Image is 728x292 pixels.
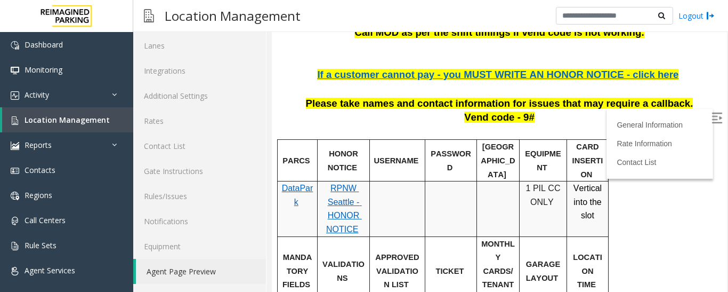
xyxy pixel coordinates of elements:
[25,65,62,75] span: Monitoring
[254,178,291,201] span: 1 PIL CC ONLY
[54,178,90,228] a: RPNW Seattle - HONOR NOTICE
[133,58,266,83] a: Integrations
[706,10,715,21] img: logout
[678,10,715,21] a: Logout
[133,33,266,58] a: Lanes
[301,137,331,173] span: CARD INSERTION
[34,92,422,104] span: Please take names and contact information for issues that may require a callback.
[51,255,93,277] span: VALIDATIONS
[133,133,266,159] a: Contact List
[253,144,289,167] span: EQUIPMENT
[11,141,19,150] img: 'icon'
[133,234,266,259] a: Equipment
[345,153,384,161] a: Contact List
[133,108,266,133] a: Rates
[25,215,66,225] span: Call Centers
[11,66,19,75] img: 'icon'
[11,116,19,125] img: 'icon'
[25,190,52,200] span: Regions
[25,40,63,50] span: Dashboard
[133,83,266,108] a: Additional Settings
[11,267,19,275] img: 'icon'
[11,167,19,175] img: 'icon'
[133,209,266,234] a: Notifications
[440,107,450,118] img: Open/Close Sidebar Menu
[345,115,411,124] a: General Information
[11,91,19,100] img: 'icon'
[45,64,407,75] span: If a customer cannot pay - you MUST WRITE AN HONOR NOTICE - click here
[302,178,333,215] span: Vertical into the slot
[11,41,19,50] img: 'icon'
[164,262,192,270] span: TICKET
[102,151,147,160] span: USERNAME
[103,248,149,283] span: APPROVED VALIDATION LIST
[45,65,407,74] a: If a customer cannot pay - you MUST WRITE AN HONOR NOTICE - click here
[136,259,266,284] a: Agent Page Preview
[25,90,49,100] span: Activity
[11,151,38,160] span: PARCS
[11,192,19,200] img: 'icon'
[345,134,400,143] a: Rate Information
[133,184,266,209] a: Rules/Issues
[11,242,19,250] img: 'icon'
[192,106,263,117] span: Vend code - 9#
[11,217,19,225] img: 'icon'
[133,159,266,184] a: Gate Instructions
[25,165,55,175] span: Contacts
[209,137,243,173] span: [GEOGRAPHIC_DATA]
[25,140,52,150] span: Reports
[159,144,199,167] span: PASSWORD
[25,240,56,250] span: Rule Sets
[159,3,306,29] h3: Location Management
[56,144,88,167] span: HONOR NOTICE
[11,248,40,283] span: MANDATORY FIELDS
[144,3,154,29] img: pageIcon
[83,21,372,33] b: Call MOD as per the shift timings if vend code is not working.
[25,115,110,125] span: Location Management
[254,255,290,277] span: GARAGE LAYOUT
[25,265,75,275] span: Agent Services
[301,248,330,283] span: LOCATION TIME
[10,178,42,201] a: DataPark
[2,107,133,132] a: Location Management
